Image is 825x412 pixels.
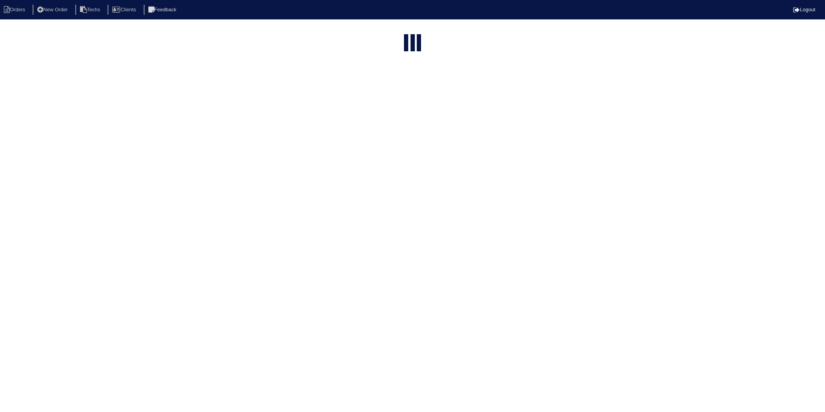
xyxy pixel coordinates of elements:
div: loading... [411,34,415,54]
li: Feedback [144,5,183,15]
li: Techs [75,5,106,15]
a: Logout [793,7,815,12]
a: Clients [108,7,142,12]
a: New Order [33,7,74,12]
li: New Order [33,5,74,15]
li: Clients [108,5,142,15]
a: Techs [75,7,106,12]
